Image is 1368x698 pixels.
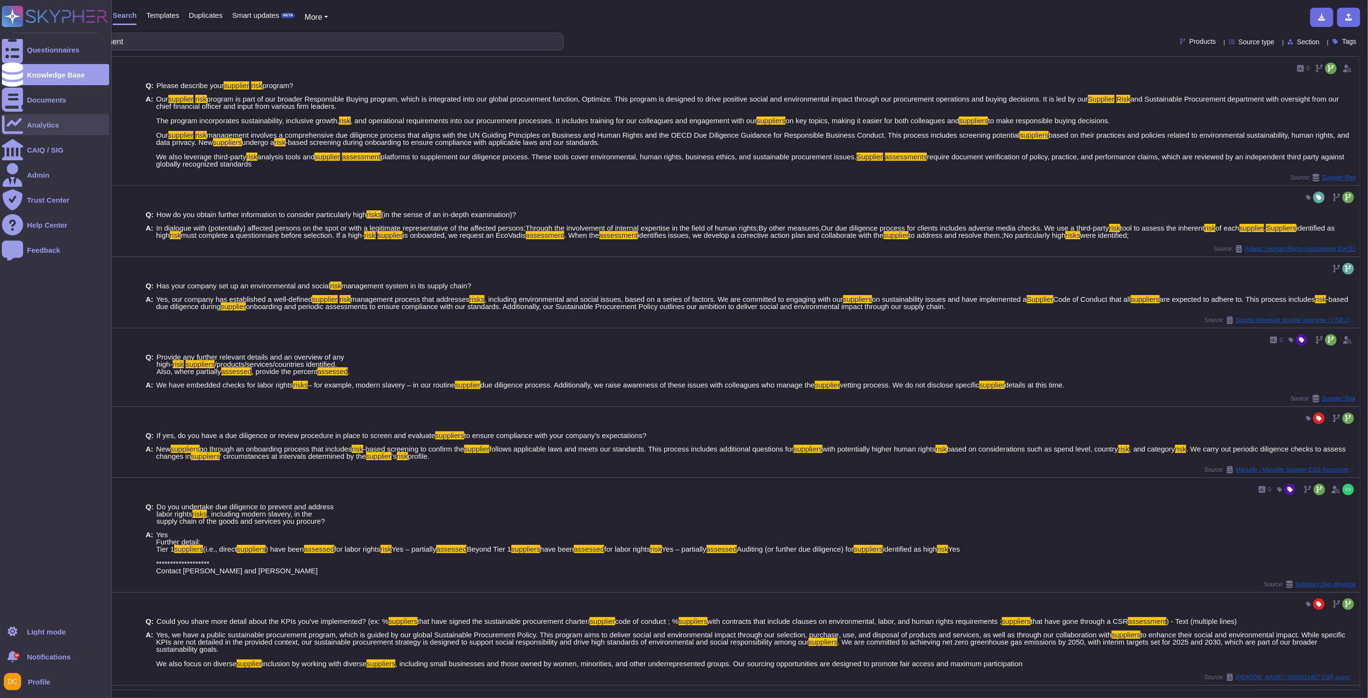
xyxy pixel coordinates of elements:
[884,231,909,239] mark: supplier
[1088,95,1115,103] mark: Supplier
[885,153,927,161] mark: assessments
[38,33,554,50] input: Search a question or template...
[638,231,884,239] span: identifies issues, we develop a corrective action plan and collaborate with the
[1236,674,1356,680] span: [PERSON_NAME] / 0000021457 CSR questions for [PERSON_NAME] bidding
[2,214,109,235] a: Help Center
[2,139,109,160] a: CAIQ / SIG
[251,81,262,90] mark: risk
[564,231,599,239] span: . When the
[174,545,203,553] mark: suppliers
[650,545,661,553] mark: risk
[146,631,153,667] b: A:
[207,131,1020,139] span: management involves a comprehensive due diligence process that aligns with the UN Guiding Princip...
[785,116,959,125] span: on key topics, making it easier for both colleagues and
[189,12,223,19] span: Duplicates
[156,138,600,161] span: -based screening during onboarding to ensure compliance with applicable laws and our standards. W...
[308,381,455,389] span: – for example, modern slavery – in our routine
[378,231,403,239] mark: supplier
[380,153,856,161] span: platforms to supplement our diligence process. These tools cover environmental, human rights, bus...
[304,545,334,553] mark: assessed
[156,431,435,439] span: If yes, do you have a due diligence or review procedure in place to screen and evaluate
[352,445,363,453] mark: risk
[156,224,1335,239] span: identified as high
[304,12,328,23] button: More
[1297,39,1320,45] span: Section
[2,671,28,692] button: user
[464,445,490,453] mark: supplier
[737,545,854,553] span: Auditing (or further due diligence) for
[342,153,380,161] mark: assessment
[1204,466,1356,474] span: Source:
[2,64,109,85] a: Knowledge Base
[418,617,590,625] span: that have signed the sustainable procurement charter/
[843,295,872,303] mark: suppliers
[392,452,397,460] span: ’s
[1322,396,1356,401] span: Supplier Risk
[489,445,794,453] span: follows applicable laws and meets our standards. This process includes additional questions for
[237,659,262,668] mark: supplier
[599,231,638,239] mark: assessment
[2,239,109,260] a: Feedback
[27,221,67,229] div: Help Center
[1322,175,1356,181] span: Supplier Risk
[14,653,20,659] div: 9+
[959,116,988,125] mark: suppliers
[186,360,215,368] mark: suppliers
[304,13,322,21] span: More
[192,510,207,518] mark: risks
[1315,295,1326,303] mark: risk
[2,89,109,110] a: Documents
[156,445,1346,460] span: . We carry out periodic diligence checks to assess changes in
[436,545,467,553] mark: assessed
[293,381,308,389] mark: risks
[146,211,154,218] b: Q:
[146,503,154,525] b: Q:
[1065,231,1080,239] mark: risks
[574,545,604,553] mark: assessed
[403,231,526,239] span: is onboarded, we request an EcoVadis
[156,95,1339,125] span: and Sustainable Procurement department with oversight from our chief financial officer and input ...
[363,445,464,453] span: -based screening to confirm the
[815,381,840,389] mark: supplier
[1027,295,1053,303] mark: Supplier
[364,231,375,239] mark: risk
[1279,337,1283,343] span: 0
[200,445,352,453] span: go through an onboarding process that includes
[156,445,171,453] span: New
[156,131,1350,146] span: based on their practices and policies related to environmental sustainability, human rights, and ...
[224,81,249,90] mark: supplier
[351,295,469,303] span: management process that addresses
[1343,484,1354,495] img: user
[171,445,200,453] mark: suppliers
[207,95,1088,103] span: program is part of our broader Responsible Buying program, which is integrated into our global pr...
[435,431,464,439] mark: suppliers
[146,445,153,460] b: A:
[590,617,615,625] mark: supplier
[173,360,184,368] mark: risk
[366,452,392,460] mark: supplier
[266,545,304,553] span: ) have been
[156,81,224,90] span: Please describe your
[1306,65,1310,71] span: 0
[1190,38,1216,45] span: Products
[203,545,237,553] span: (i.e., direct
[936,445,947,453] mark: risk
[467,545,511,553] span: Beyond Tier 1
[156,631,1112,639] span: Yes, we have a public sustainable procurement program, which is guided by our global Sustainable ...
[823,445,936,453] span: with potentially higher human rights
[481,381,815,389] span: due diligence process. Additionally, we raise awareness of these issues with colleagues who manag...
[708,617,1002,625] span: with contracts that include clauses on environmental, labor, and human rights requirements ;
[156,617,388,625] span: Could you share more detail about the KPIs you've implemented? (ex: %
[220,452,366,460] span: ’ circumstances at intervals determined by the
[1175,445,1186,453] mark: risk
[146,353,154,375] b: Q:
[156,353,344,368] span: Provide any further relevant details and an overview of any high-
[213,138,242,146] mark: suppliers
[1031,617,1128,625] span: that have gone through a CSR
[156,282,330,290] span: Has your company set up an environmental and social
[156,295,313,303] span: Yes, our company has established a well-defined
[469,295,484,303] mark: risks
[168,95,194,103] mark: supplier
[246,302,946,310] span: onboarding and periodic assessments to ensure compliance with our standards. Additionally, our Su...
[156,153,1345,168] span: require document verification of policy, practice, and performance claims, which are reviewed by ...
